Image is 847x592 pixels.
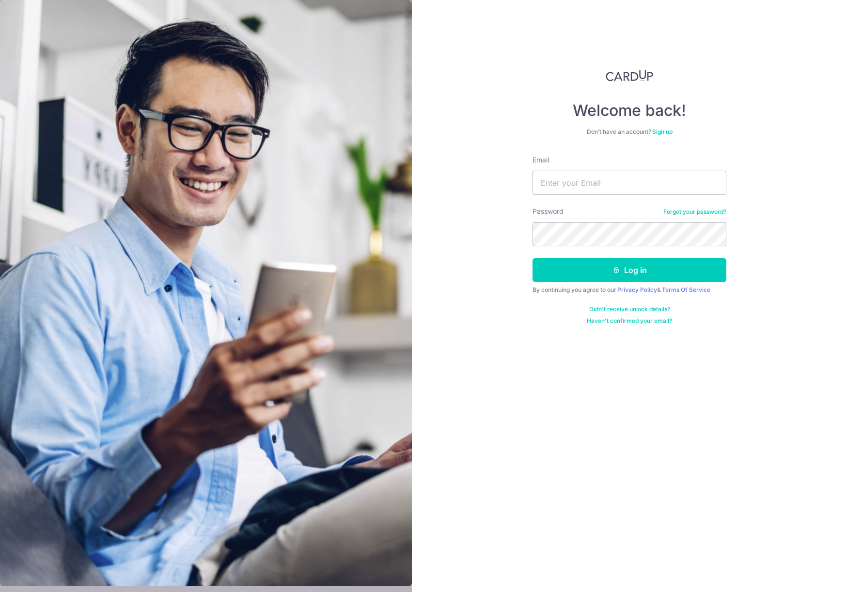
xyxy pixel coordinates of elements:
[533,101,726,120] h4: Welcome back!
[533,258,726,282] button: Log in
[652,128,673,135] a: Sign up
[587,317,672,325] a: Haven't confirmed your email?
[617,286,657,293] a: Privacy Policy
[662,286,710,293] a: Terms Of Service
[533,286,726,294] div: By continuing you agree to our &
[533,155,549,165] label: Email
[533,207,564,216] label: Password
[533,171,726,195] input: Enter your Email
[663,208,726,216] a: Forgot your password?
[533,128,726,136] div: Don’t have an account?
[606,70,653,81] img: CardUp Logo
[589,305,670,313] a: Didn't receive unlock details?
